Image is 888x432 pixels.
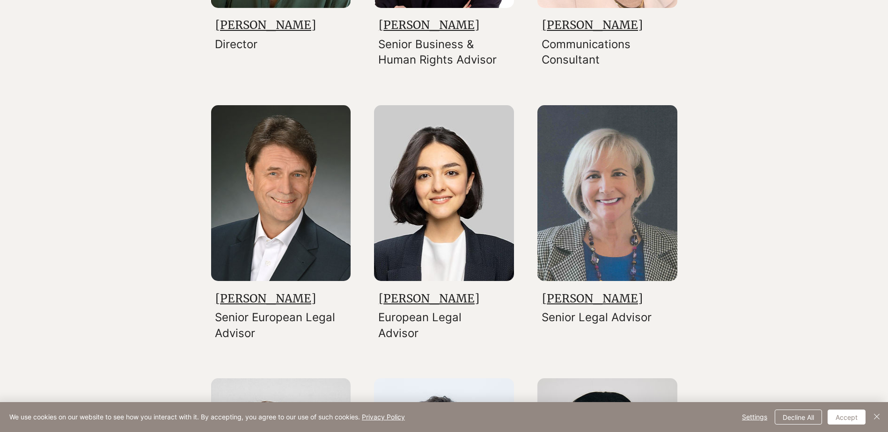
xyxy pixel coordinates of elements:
a: [PERSON_NAME] [215,291,316,306]
img: 83098de8-cc6d-4456-b5e9-9bd46f48a7ad.jpg [374,105,514,281]
span: Settings [742,410,767,424]
p: Senior Legal Advisor [542,310,668,325]
span: Director [215,37,257,51]
a: [PERSON_NAME] [542,18,643,32]
img: Close [871,411,882,422]
button: Decline All [775,410,822,425]
a: Privacy Policy [362,413,405,421]
p: Senior Business & Human Rights Advisor [378,36,504,68]
a: [PERSON_NAME] [379,18,479,32]
p: European Legal Advisor [378,310,504,341]
span: We use cookies on our website to see how you interact with it. By accepting, you agree to our use... [9,413,405,421]
p: Senior European Legal Advisor [215,310,341,341]
a: [PERSON_NAME] [379,291,479,306]
button: Accept [828,410,866,425]
a: [PERSON_NAME] [542,291,643,306]
button: Close [871,410,882,425]
p: Communications Consultant [542,36,668,68]
a: [PERSON_NAME] [215,18,316,32]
